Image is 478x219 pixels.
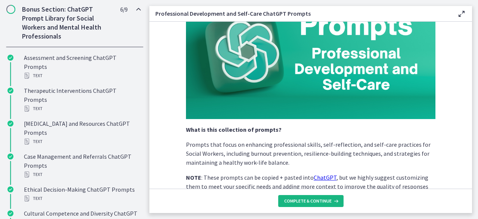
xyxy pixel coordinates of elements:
[7,186,13,192] i: Completed
[186,174,201,181] strong: NOTE
[155,9,445,18] h3: Professional Development and Self-Care ChatGPT Prompts
[278,195,344,207] button: Complete & continue
[7,88,13,94] i: Completed
[24,86,140,113] div: Therapeutic Interventions ChatGPT Prompts
[186,173,435,200] p: : These prompts can be copied + pasted into , but we highly suggest customizing them to meet your...
[24,194,140,203] div: Text
[24,53,140,80] div: Assessment and Screening ChatGPT Prompts
[24,104,140,113] div: Text
[24,185,140,203] div: Ethical Decision-Making ChatGPT Prompts
[24,137,140,146] div: Text
[284,198,332,204] span: Complete & continue
[7,121,13,127] i: Completed
[7,55,13,61] i: Completed
[120,5,127,14] span: 6 / 9
[24,170,140,179] div: Text
[186,140,435,167] p: Prompts that focus on enhancing professional skills, self-reflection, and self-care practices for...
[314,174,336,181] a: ChatGPT
[7,210,13,216] i: Completed
[7,153,13,159] i: Completed
[24,119,140,146] div: [MEDICAL_DATA] and Resources ChatGPT Prompts
[24,71,140,80] div: Text
[22,5,113,41] h2: Bonus Section: ChatGPT Prompt Library for Social Workers and Mental Health Professionals
[24,152,140,179] div: Case Management and Referrals ChatGPT Prompts
[186,126,282,133] strong: What is this collection of prompts?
